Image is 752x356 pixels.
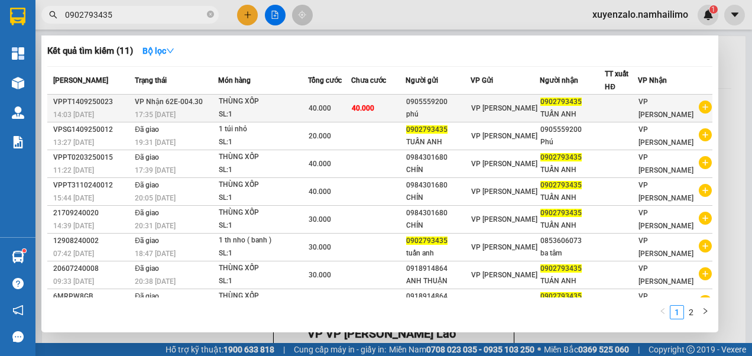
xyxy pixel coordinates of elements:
span: Tổng cước [308,76,342,85]
div: 0918914864 [406,263,470,275]
span: 0902793435 [540,181,582,189]
span: Trạng thái [135,76,167,85]
span: plus-circle [699,156,712,169]
div: SL: 1 [219,219,307,232]
strong: Bộ lọc [142,46,174,56]
span: notification [12,305,24,316]
span: plus-circle [699,101,712,114]
div: 12908240002 [53,235,131,247]
div: 0984301680 [406,207,470,219]
span: VP [PERSON_NAME] [471,160,537,168]
span: VP [PERSON_NAME] [471,271,537,279]
div: SL: 1 [219,275,307,288]
div: tuấn anh [406,247,470,260]
button: Bộ lọcdown [133,41,184,60]
span: 11:22 [DATE] [53,166,94,174]
div: 0905559200 [540,124,604,136]
div: 0918914864 [406,290,470,303]
div: TUẤN ANH [540,192,604,204]
span: Đã giao [135,264,159,273]
div: 6MRPW8GB [53,290,131,303]
span: left [659,308,666,315]
span: VP [PERSON_NAME] [638,292,693,313]
span: 07:42 [DATE] [53,250,94,258]
span: 14:03 [DATE] [53,111,94,119]
div: SL: 1 [219,164,307,177]
span: 40.000 [309,160,331,168]
span: 0902793435 [540,292,582,300]
span: 09:33 [DATE] [53,277,94,286]
span: VP [PERSON_NAME] [638,181,693,202]
div: SL: 1 [219,192,307,205]
div: TUẤN ANH [540,219,604,232]
img: solution-icon [12,136,24,148]
span: VP [PERSON_NAME] [638,237,693,258]
div: 0984301680 [406,151,470,164]
span: 20:05 [DATE] [135,194,176,202]
h3: Kết quả tìm kiếm ( 11 ) [47,45,133,57]
div: ba tâm [540,247,604,260]
span: right [702,308,709,315]
span: 20:31 [DATE] [135,222,176,230]
span: 40.000 [309,187,331,196]
span: Chưa cước [351,76,386,85]
button: right [698,305,712,319]
li: 1 [670,305,684,319]
span: Người nhận [540,76,578,85]
span: VP [PERSON_NAME] [638,209,693,230]
span: 17:35 [DATE] [135,111,176,119]
div: TUẤN ANH [540,164,604,176]
span: 14:39 [DATE] [53,222,94,230]
div: 1 th nho ( banh ) [219,234,307,247]
div: Phú [540,136,604,148]
div: CHÍN [406,164,470,176]
span: VP [PERSON_NAME] [471,187,537,196]
img: warehouse-icon [12,251,24,263]
span: plus-circle [699,267,712,280]
div: THÙNG XỐP [219,262,307,275]
div: THÙNG XỐP [219,151,307,164]
div: VPPT1409250023 [53,96,131,108]
div: VPPT0203250015 [53,151,131,164]
div: THÙNG XỐP [219,290,307,303]
span: 20.000 [309,132,331,140]
div: THÙNG XỐP [219,179,307,192]
span: VP [PERSON_NAME] [471,132,537,140]
span: 13:27 [DATE] [53,138,94,147]
li: Previous Page [656,305,670,319]
div: CHÍN [406,219,470,232]
div: TUẤN ANH [406,136,470,148]
span: VP [PERSON_NAME] [638,125,693,147]
div: ANH THUẬN [406,275,470,287]
span: VP Nhận [638,76,667,85]
span: Đã giao [135,181,159,189]
div: 1 túi nhỏ [219,123,307,136]
span: VP [PERSON_NAME] [638,264,693,286]
div: 20607240008 [53,263,131,275]
div: phú [406,108,470,121]
input: Tìm tên, số ĐT hoặc mã đơn [65,8,205,21]
div: VPPT3110240012 [53,179,131,192]
span: Đã giao [135,237,159,245]
span: Đã giao [135,125,159,134]
img: warehouse-icon [12,106,24,119]
span: VP [PERSON_NAME] [638,98,693,119]
span: VP [PERSON_NAME] [471,215,537,224]
img: warehouse-icon [12,77,24,89]
span: Món hàng [218,76,251,85]
span: close-circle [207,9,214,21]
div: THÙNG XỐP [219,95,307,108]
span: VP Gửi [471,76,493,85]
span: search [49,11,57,19]
div: TUÁN ANH [540,275,604,287]
span: Người gửi [406,76,438,85]
span: 15:44 [DATE] [53,194,94,202]
span: 0902793435 [540,98,582,106]
sup: 1 [22,249,26,253]
div: THÙNG XỐP [219,206,307,219]
span: plus-circle [699,128,712,141]
div: SL: 1 [219,108,307,121]
div: TUẤN ANH [540,108,604,121]
span: 30.000 [309,243,331,251]
span: 0902793435 [406,125,448,134]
